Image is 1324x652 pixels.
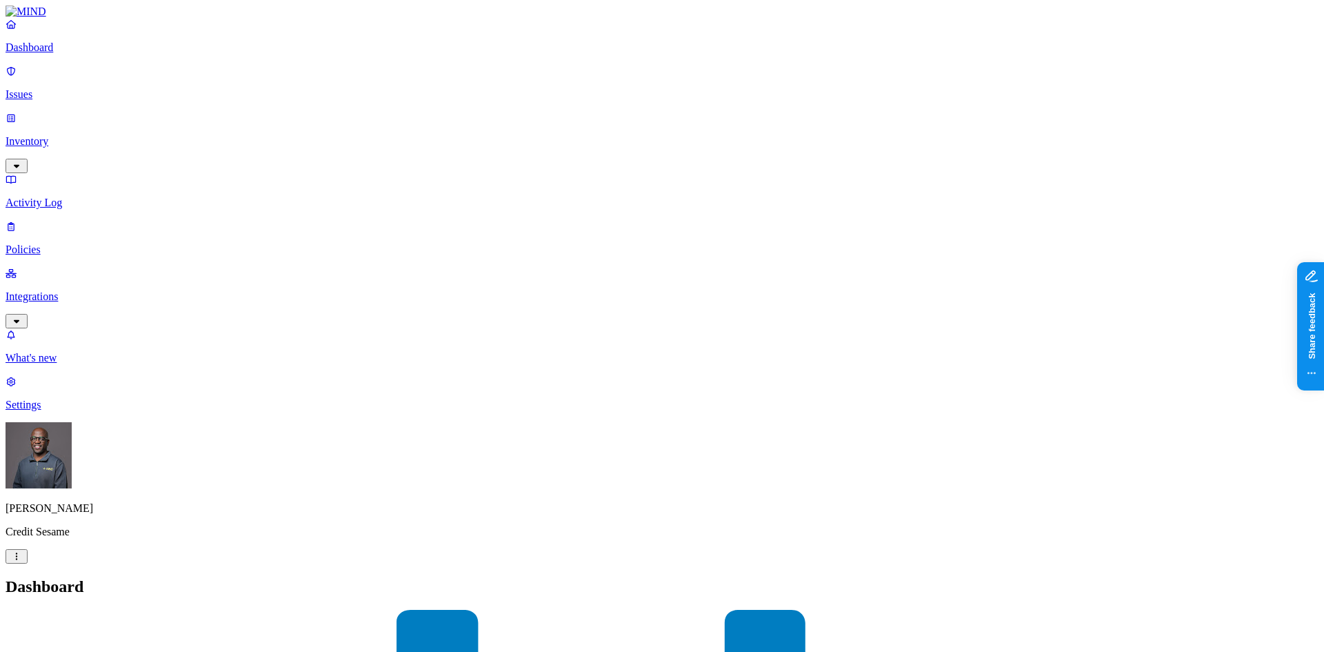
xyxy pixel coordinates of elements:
[6,526,1318,538] p: Credit Sesame
[6,267,1318,326] a: Integrations
[6,88,1318,101] p: Issues
[6,135,1318,148] p: Inventory
[6,220,1318,256] a: Policies
[6,422,72,488] img: Gregory Thomas
[6,41,1318,54] p: Dashboard
[6,6,1318,18] a: MIND
[6,173,1318,209] a: Activity Log
[6,65,1318,101] a: Issues
[6,352,1318,364] p: What's new
[6,112,1318,171] a: Inventory
[6,577,1318,596] h2: Dashboard
[6,399,1318,411] p: Settings
[6,502,1318,515] p: [PERSON_NAME]
[6,18,1318,54] a: Dashboard
[6,6,46,18] img: MIND
[6,328,1318,364] a: What's new
[6,375,1318,411] a: Settings
[6,290,1318,303] p: Integrations
[6,197,1318,209] p: Activity Log
[6,244,1318,256] p: Policies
